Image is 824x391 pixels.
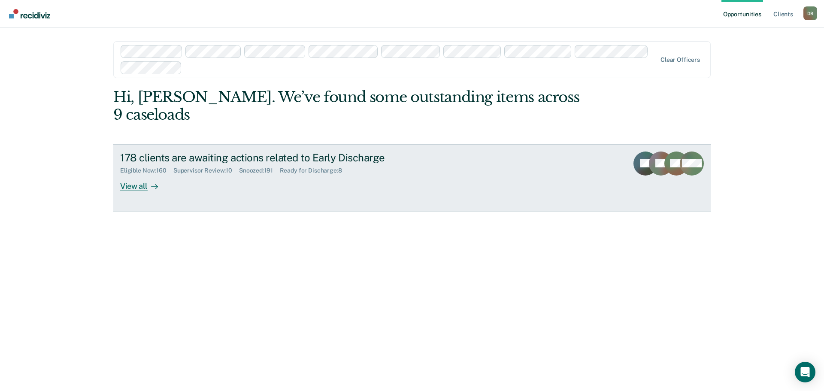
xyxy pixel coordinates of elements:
div: Clear officers [660,56,700,64]
a: 178 clients are awaiting actions related to Early DischargeEligible Now:160Supervisor Review:10Sn... [113,144,711,212]
div: Supervisor Review : 10 [173,167,239,174]
div: Hi, [PERSON_NAME]. We’ve found some outstanding items across 9 caseloads [113,88,591,124]
div: View all [120,174,168,191]
div: 178 clients are awaiting actions related to Early Discharge [120,152,421,164]
div: Open Intercom Messenger [795,362,815,382]
div: Ready for Discharge : 8 [280,167,349,174]
img: Recidiviz [9,9,50,18]
div: Eligible Now : 160 [120,167,173,174]
div: Snoozed : 191 [239,167,280,174]
button: Profile dropdown button [803,6,817,20]
div: D B [803,6,817,20]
